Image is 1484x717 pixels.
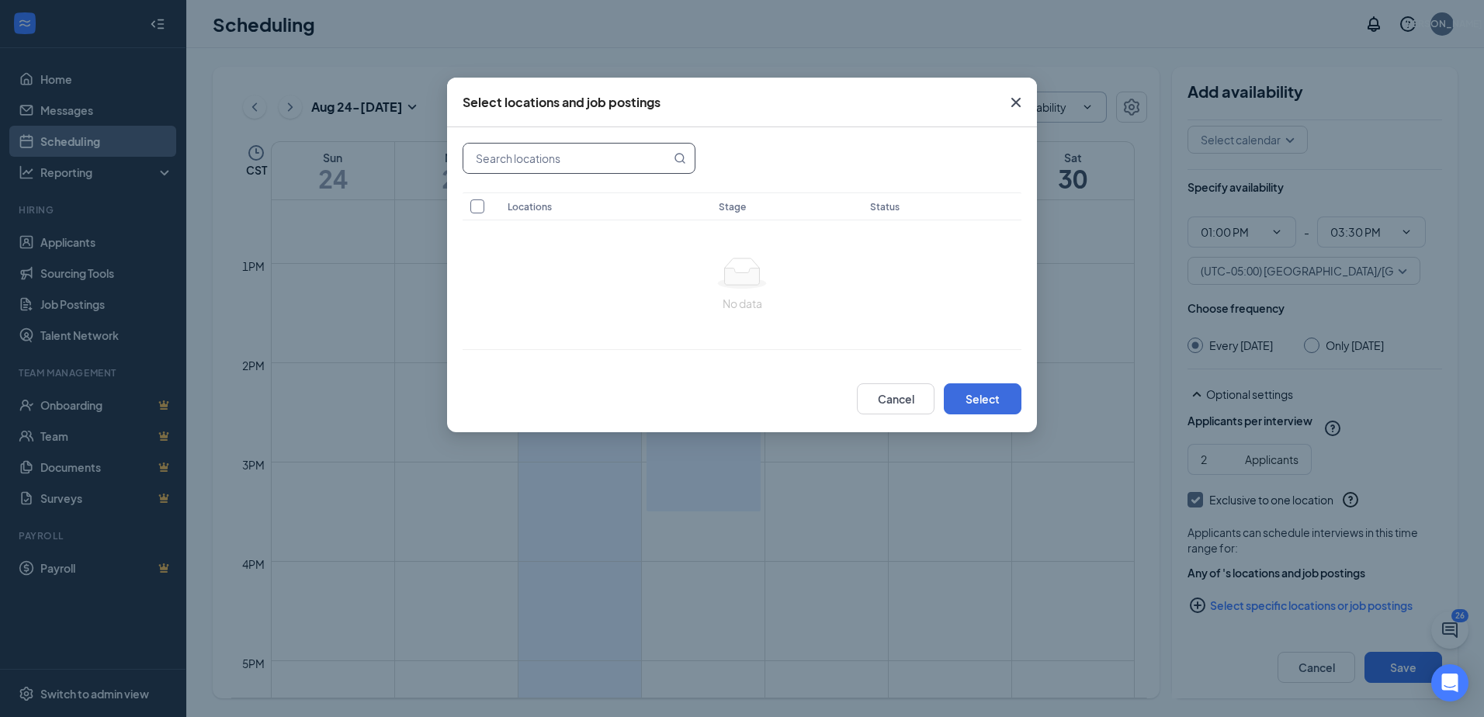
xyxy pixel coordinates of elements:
[862,192,1021,220] th: Status
[1007,93,1025,112] svg: Cross
[995,78,1037,127] button: Close
[944,383,1021,414] button: Select
[857,383,934,414] button: Cancel
[500,192,711,220] th: Locations
[475,295,1009,312] div: No data
[711,192,862,220] th: Stage
[1431,664,1468,701] div: Open Intercom Messenger
[463,144,671,173] input: Search locations
[674,152,686,165] svg: MagnifyingGlass
[463,94,661,111] div: Select locations and job postings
